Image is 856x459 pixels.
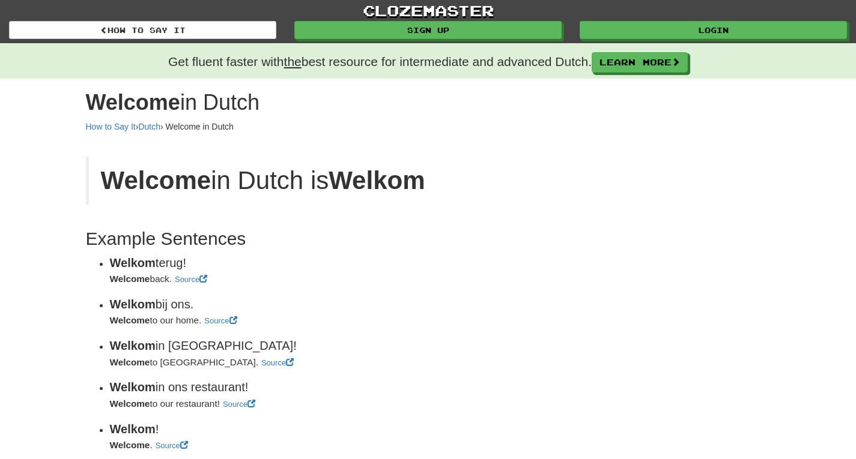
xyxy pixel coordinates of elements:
[261,358,294,367] a: Source
[110,315,150,325] strong: Welcome
[110,398,150,409] strong: Welcome
[294,21,562,39] a: Sign up
[86,122,136,131] a: How to Say It
[592,52,688,73] a: Learn More
[110,440,153,450] small: .
[110,256,156,269] strong: Welkom
[110,337,536,355] div: in [GEOGRAPHIC_DATA]!
[86,157,536,205] blockquote: in Dutch is
[86,121,536,133] div: › › Welcome in Dutch
[110,398,220,409] small: to our restaurant!
[110,274,172,284] small: back.
[175,275,207,284] a: Source
[110,422,156,436] strong: Welkom
[138,122,160,131] a: Dutch
[110,440,150,450] strong: Welcome
[110,296,536,313] div: bij ons.
[86,43,771,79] div: Get fluent faster with best resource for intermediate and advanced Dutch.
[329,166,425,194] strong: Welkom
[110,379,536,396] div: in ons restaurant!
[110,357,258,367] small: to [GEOGRAPHIC_DATA].
[110,380,156,394] strong: Welkom
[101,166,211,194] strong: Welcome
[223,400,255,409] a: Source
[110,421,536,438] div: !
[580,21,847,39] a: Login
[86,229,536,248] h2: Example Sentences
[110,274,150,284] strong: Welcome
[110,298,156,311] strong: Welkom
[110,254,536,272] div: terug!
[110,357,150,367] strong: Welcome
[9,21,276,39] a: How to Say It
[156,441,188,450] a: Source
[86,90,180,115] strong: Welcome
[86,91,536,115] h1: in Dutch
[110,339,156,352] strong: Welkom
[284,55,302,68] u: the
[110,315,202,325] small: to our home.
[204,316,237,325] a: Source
